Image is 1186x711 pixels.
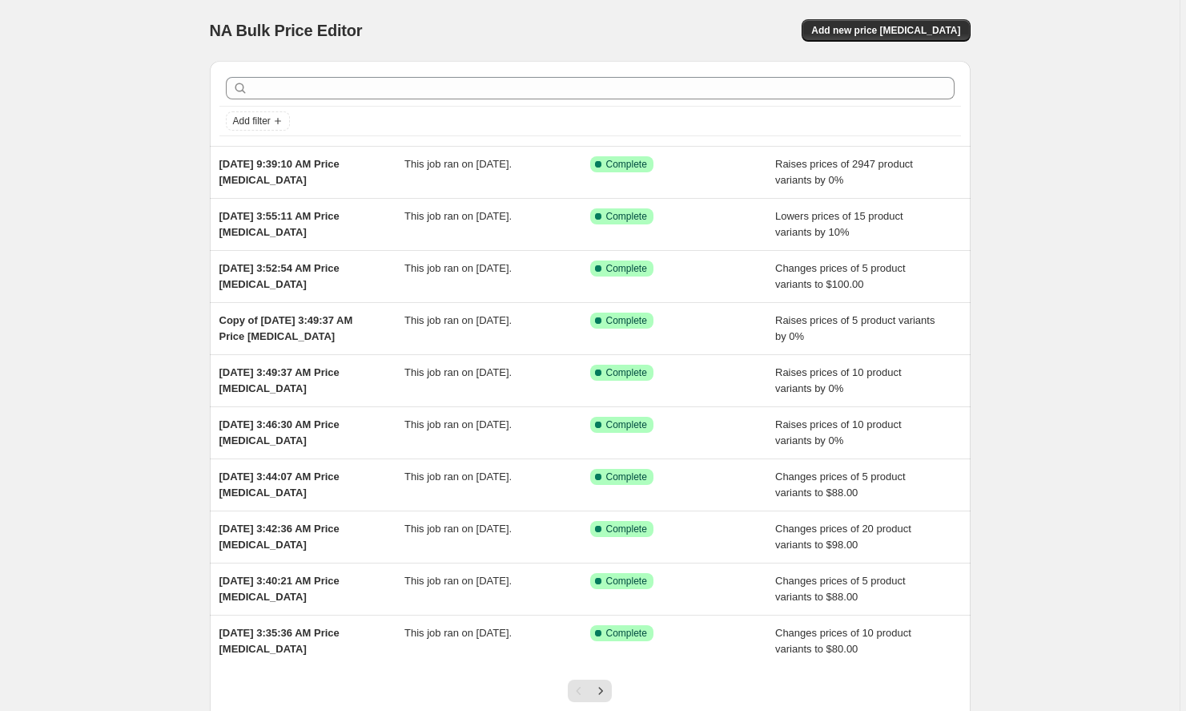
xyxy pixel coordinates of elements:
[606,210,647,223] span: Complete
[404,418,512,430] span: This job ran on [DATE].
[219,314,353,342] span: Copy of [DATE] 3:49:37 AM Price [MEDICAL_DATA]
[219,471,340,499] span: [DATE] 3:44:07 AM Price [MEDICAL_DATA]
[606,262,647,275] span: Complete
[219,158,340,186] span: [DATE] 9:39:10 AM Price [MEDICAL_DATA]
[606,627,647,640] span: Complete
[589,680,612,702] button: Next
[802,19,970,42] button: Add new price [MEDICAL_DATA]
[219,366,340,394] span: [DATE] 3:49:37 AM Price [MEDICAL_DATA]
[219,523,340,551] span: [DATE] 3:42:36 AM Price [MEDICAL_DATA]
[233,115,271,127] span: Add filter
[775,471,906,499] span: Changes prices of 5 product variants to $88.00
[606,158,647,171] span: Complete
[404,523,512,535] span: This job ran on [DATE].
[775,523,911,551] span: Changes prices of 20 product variants to $98.00
[404,210,512,222] span: This job ran on [DATE].
[404,314,512,326] span: This job ran on [DATE].
[775,627,911,655] span: Changes prices of 10 product variants to $80.00
[219,418,340,446] span: [DATE] 3:46:30 AM Price [MEDICAL_DATA]
[226,111,290,131] button: Add filter
[404,262,512,274] span: This job ran on [DATE].
[606,471,647,483] span: Complete
[775,210,903,238] span: Lowers prices of 15 product variants by 10%
[606,523,647,535] span: Complete
[775,314,935,342] span: Raises prices of 5 product variants by 0%
[775,418,902,446] span: Raises prices of 10 product variants by 0%
[219,210,340,238] span: [DATE] 3:55:11 AM Price [MEDICAL_DATA]
[219,575,340,603] span: [DATE] 3:40:21 AM Price [MEDICAL_DATA]
[775,262,906,290] span: Changes prices of 5 product variants to $100.00
[404,366,512,378] span: This job ran on [DATE].
[404,627,512,639] span: This job ran on [DATE].
[775,366,902,394] span: Raises prices of 10 product variants by 0%
[606,418,647,431] span: Complete
[404,158,512,170] span: This job ran on [DATE].
[811,24,960,37] span: Add new price [MEDICAL_DATA]
[606,314,647,327] span: Complete
[775,158,913,186] span: Raises prices of 2947 product variants by 0%
[606,366,647,379] span: Complete
[219,262,340,290] span: [DATE] 3:52:54 AM Price [MEDICAL_DATA]
[606,575,647,588] span: Complete
[219,627,340,655] span: [DATE] 3:35:36 AM Price [MEDICAL_DATA]
[210,22,363,39] span: NA Bulk Price Editor
[404,575,512,587] span: This job ran on [DATE].
[775,575,906,603] span: Changes prices of 5 product variants to $88.00
[568,680,612,702] nav: Pagination
[404,471,512,483] span: This job ran on [DATE].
